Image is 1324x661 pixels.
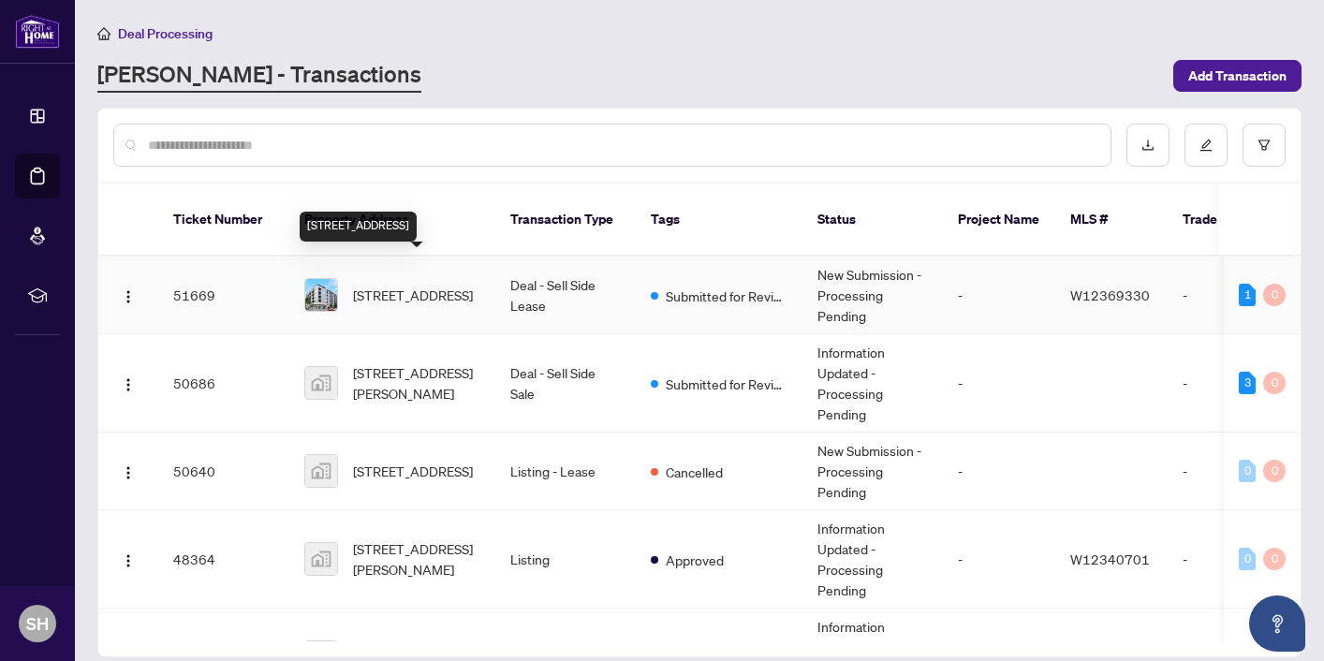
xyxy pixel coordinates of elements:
[113,544,143,574] button: Logo
[495,257,636,334] td: Deal - Sell Side Lease
[353,285,473,305] span: [STREET_ADDRESS]
[1070,286,1150,303] span: W12369330
[158,433,289,510] td: 50640
[802,433,943,510] td: New Submission - Processing Pending
[158,510,289,609] td: 48364
[495,433,636,510] td: Listing - Lease
[943,334,1055,433] td: -
[666,462,723,482] span: Cancelled
[289,184,495,257] th: Property Address
[97,59,421,93] a: [PERSON_NAME] - Transactions
[305,455,337,487] img: thumbnail-img
[1070,551,1150,567] span: W12340701
[1263,548,1286,570] div: 0
[666,374,787,394] span: Submitted for Review
[26,610,49,637] span: SH
[1126,124,1170,167] button: download
[353,362,480,404] span: [STREET_ADDRESS][PERSON_NAME]
[353,461,473,481] span: [STREET_ADDRESS]
[1263,284,1286,306] div: 0
[353,538,480,580] span: [STREET_ADDRESS][PERSON_NAME]
[802,334,943,433] td: Information Updated - Processing Pending
[113,280,143,310] button: Logo
[1263,372,1286,394] div: 0
[158,334,289,433] td: 50686
[121,553,136,568] img: Logo
[1258,139,1271,152] span: filter
[1239,372,1256,394] div: 3
[300,212,417,242] div: [STREET_ADDRESS]
[943,510,1055,609] td: -
[1141,139,1155,152] span: download
[1239,548,1256,570] div: 0
[495,184,636,257] th: Transaction Type
[121,289,136,304] img: Logo
[1249,595,1305,652] button: Open asap
[1168,510,1299,609] td: -
[305,279,337,311] img: thumbnail-img
[1168,334,1299,433] td: -
[943,184,1055,257] th: Project Name
[943,433,1055,510] td: -
[495,510,636,609] td: Listing
[1239,460,1256,482] div: 0
[158,184,289,257] th: Ticket Number
[121,465,136,480] img: Logo
[1243,124,1286,167] button: filter
[1188,61,1287,91] span: Add Transaction
[1173,60,1302,92] button: Add Transaction
[943,257,1055,334] td: -
[802,510,943,609] td: Information Updated - Processing Pending
[636,184,802,257] th: Tags
[97,27,110,40] span: home
[802,184,943,257] th: Status
[802,257,943,334] td: New Submission - Processing Pending
[666,550,724,570] span: Approved
[15,14,60,49] img: logo
[1168,433,1299,510] td: -
[1239,284,1256,306] div: 1
[113,456,143,486] button: Logo
[118,25,213,42] span: Deal Processing
[1199,139,1213,152] span: edit
[1168,257,1299,334] td: -
[113,368,143,398] button: Logo
[1055,184,1168,257] th: MLS #
[121,377,136,392] img: Logo
[666,286,787,306] span: Submitted for Review
[1184,124,1228,167] button: edit
[1263,460,1286,482] div: 0
[1168,184,1299,257] th: Trade Number
[305,543,337,575] img: thumbnail-img
[158,257,289,334] td: 51669
[495,334,636,433] td: Deal - Sell Side Sale
[305,367,337,399] img: thumbnail-img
